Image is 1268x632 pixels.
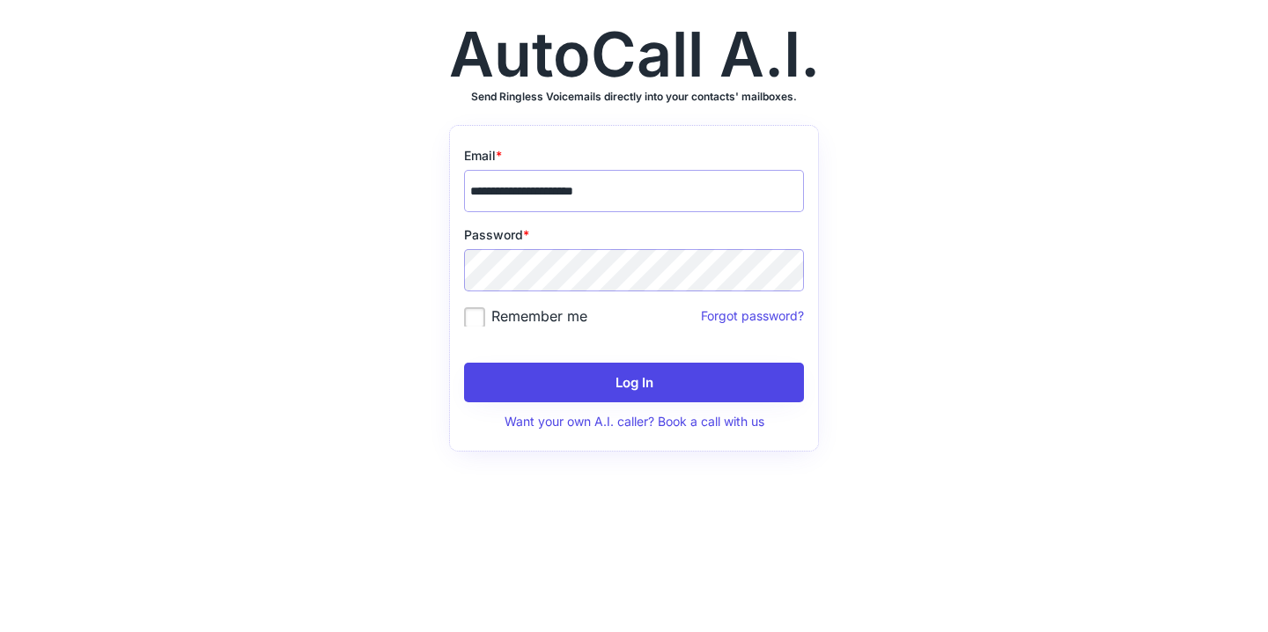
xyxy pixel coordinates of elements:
div: Password [464,226,804,244]
div: Email [464,147,804,165]
button: Log In [464,363,804,402]
div: AutoCall A.I. [449,24,820,85]
a: terms [608,520,660,539]
h3: Send Ringless Voicemails directly into your contacts' mailboxes. [471,90,797,104]
div: Want your own A.I. caller? Book a call with us [464,413,804,430]
a: privacy [608,502,660,520]
div: Forgot password? [587,307,804,325]
label: Remember me [464,307,587,325]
